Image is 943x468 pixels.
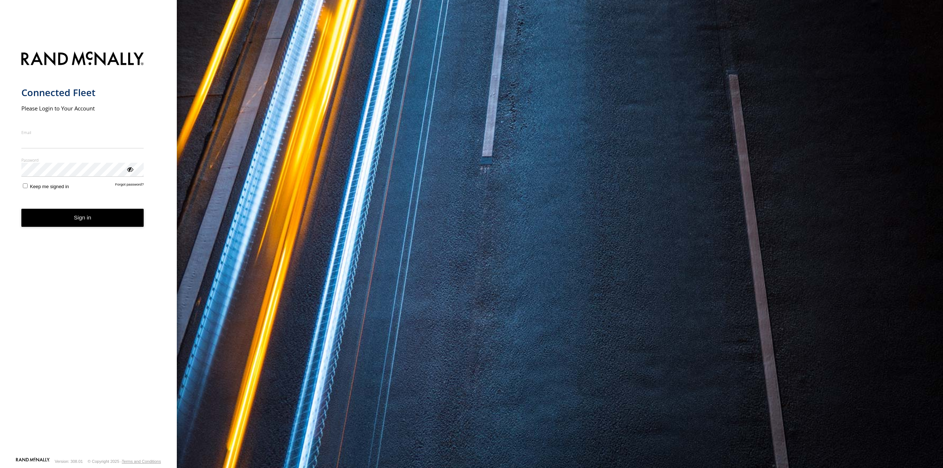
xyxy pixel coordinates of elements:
img: Rand McNally [21,50,144,69]
form: main [21,47,156,457]
input: Keep me signed in [23,183,28,188]
div: Version: 308.01 [55,459,83,464]
div: ViewPassword [126,165,133,173]
a: Terms and Conditions [122,459,161,464]
label: Password [21,157,144,163]
label: Email [21,130,144,135]
span: Keep me signed in [30,184,69,189]
h2: Please Login to Your Account [21,105,144,112]
a: Forgot password? [115,182,144,189]
button: Sign in [21,209,144,227]
a: Visit our Website [16,458,50,465]
h1: Connected Fleet [21,87,144,99]
div: © Copyright 2025 - [88,459,161,464]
